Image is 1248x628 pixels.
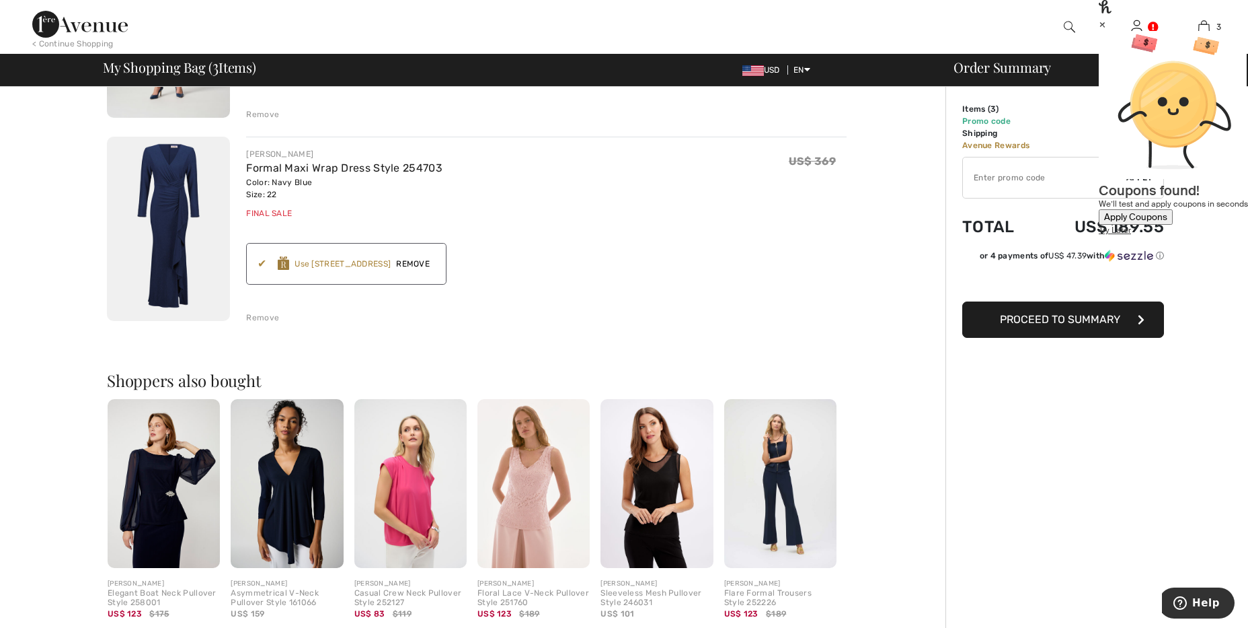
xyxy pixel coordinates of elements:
div: Final Sale [246,207,442,219]
span: US$ 101 [600,609,634,619]
img: My Info [1131,19,1142,35]
span: Remove [391,258,435,270]
div: [PERSON_NAME] [600,579,713,589]
img: US Dollar [742,65,764,76]
td: Items ( ) [962,103,1049,115]
div: [PERSON_NAME] [231,579,343,589]
span: 1000 [1144,141,1164,150]
span: USD [742,65,785,75]
div: Sleeveless Mesh Pullover Style 246031 [600,589,713,608]
span: My Shopping Bag ( Items) [103,61,256,74]
div: [PERSON_NAME] [246,148,442,160]
div: or 4 payments ofUS$ 47.39withSezzle Click to learn more about Sezzle [962,250,1164,267]
div: Elegant Boat Neck Pullover Style 258001 [108,589,220,608]
img: Sezzle [1105,250,1153,262]
input: Promo code [963,158,1126,198]
a: Formal Maxi Wrap Dress Style 254703 [246,162,442,174]
div: Use [STREET_ADDRESS] [295,258,391,270]
img: Elegant Boat Neck Pullover Style 258001 [108,399,220,568]
div: Flare Formal Trousers Style 252226 [724,589,836,608]
span: US$ 159 [231,609,264,619]
span: Apply [1126,172,1153,184]
td: Avenue Rewards [962,139,1049,151]
td: Free [1049,127,1164,139]
img: Sleeveless Mesh Pullover Style 246031 [600,399,713,568]
div: < Continue Shopping [32,38,114,50]
div: Asymmetrical V-Neck Pullover Style 161066 [231,589,343,608]
span: 3 [1216,21,1221,33]
div: [PERSON_NAME] [354,579,467,589]
img: Floral Lace V-Neck Pullover Style 251760 [477,399,590,568]
span: $119 [393,608,412,620]
td: US$ 202.00 [1049,103,1164,115]
span: US$ 123 [108,609,142,619]
iframe: Opens a widget where you can find more information [1162,588,1235,621]
img: Asymmetrical V-Neck Pullover Style 161066 [231,399,343,568]
td: Total [962,204,1049,250]
img: My Bag [1198,19,1210,35]
span: US$ 123 [477,609,512,619]
a: Sign In [1131,20,1142,33]
span: $189 [519,608,539,620]
div: [PERSON_NAME] [477,579,590,589]
div: Color: Navy Blue Size: 22 [246,176,442,201]
div: Remove [246,312,279,324]
img: 1ère Avenue [32,11,128,38]
span: Proceed to Summary [1000,313,1120,326]
iframe: PayPal-paypal [962,267,1164,297]
span: US$ 47.39 [1048,251,1087,260]
div: [PERSON_NAME] [724,579,836,589]
div: [PERSON_NAME] [1103,38,1169,53]
td: Promo code [962,115,1049,127]
img: Formal Maxi Wrap Dress Style 254703 [107,137,230,322]
span: 3 [212,57,219,75]
span: US$ 83 [354,609,385,619]
div: Remove [246,108,279,120]
span: 3 [990,104,996,114]
td: US$ 189.55 [1049,204,1164,250]
td: Shipping [962,127,1049,139]
div: [PERSON_NAME] [108,579,220,589]
span: $175 [149,608,169,620]
div: or 4 payments of with [980,250,1164,262]
span: EN [793,65,810,75]
img: Reward-Logo.svg [278,256,290,270]
img: search the website [1064,19,1075,35]
div: Casual Crew Neck Pullover Style 252127 [354,589,467,608]
img: Flare Formal Trousers Style 252226 [724,399,836,568]
div: Order Summary [937,61,1240,74]
td: US$ -12.45 [1049,115,1164,127]
div: ✔ [258,256,277,272]
span: US$ 123 [724,609,758,619]
div: Floral Lace V-Neck Pullover Style 251760 [477,589,590,608]
span: $189 [766,608,786,620]
a: 3 [1171,19,1237,35]
button: Proceed to Summary [962,302,1164,338]
td: used [1049,139,1164,151]
img: Casual Crew Neck Pullover Style 252127 [354,399,467,568]
span: US$ 369 [789,155,836,168]
h2: Shoppers also bought [107,372,847,388]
